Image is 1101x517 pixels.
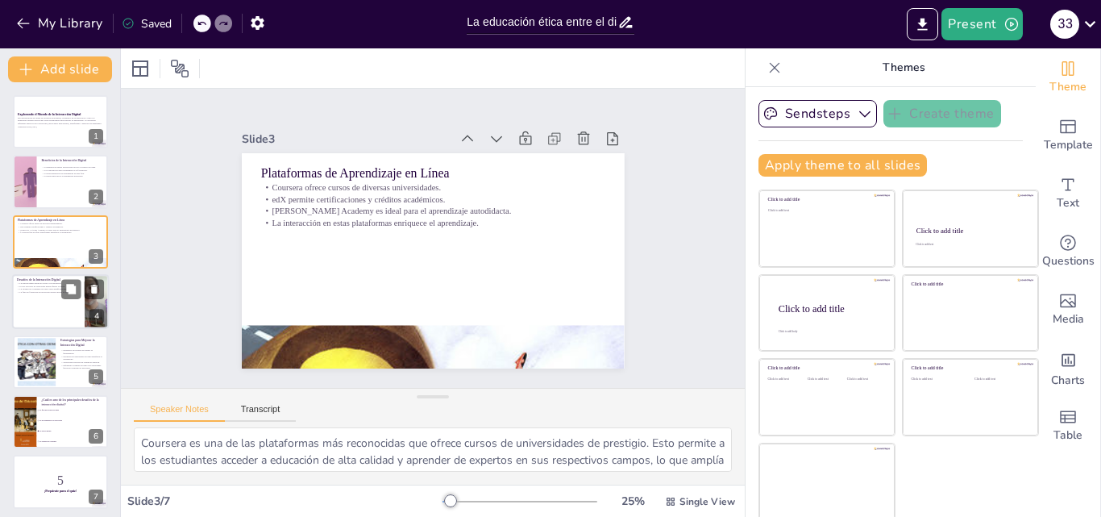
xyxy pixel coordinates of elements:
div: 2 [13,155,108,208]
div: 6 [89,429,103,444]
span: La falta de recursos en línea [39,410,107,411]
div: 3 3 [1050,10,1079,39]
span: Questions [1042,252,1095,270]
button: Speaker Notes [134,404,225,422]
p: edX permite certificaciones y créditos académicos. [272,159,611,242]
div: Click to add text [974,377,1025,381]
div: 5 [13,336,108,389]
input: Insert title [467,10,617,34]
button: Delete Slide [85,280,104,299]
p: Generated with [URL] [18,125,103,128]
button: Present [941,8,1022,40]
div: Click to add text [768,209,883,213]
div: Slide 3 [265,94,472,152]
span: Charts [1051,372,1085,390]
p: El uso excesivo de tecnología puede afectar la salud. [17,285,80,288]
p: Establecer un horario de estudio es fundamental. [60,348,103,354]
div: Add images, graphics, shapes or video [1036,281,1100,339]
p: La brecha digital limita el acceso a la educación. [17,281,80,285]
button: Duplicate Slide [61,280,81,299]
div: Saved [122,16,172,31]
div: Click to add text [916,243,1023,246]
button: Add slide [8,56,112,82]
button: Sendsteps [758,100,877,127]
div: Click to add text [912,377,962,381]
p: Plataformas de Aprendizaje en Línea [18,218,103,223]
button: Apply theme to all slides [758,154,927,177]
button: Create theme [883,100,1001,127]
textarea: Coursera es una de las plataformas más reconocidas que ofrece cursos de universidades de prestigi... [134,427,732,472]
div: Click to add body [779,329,880,332]
p: La personalización del aprendizaje es más fácil. [41,171,103,174]
div: 3 [89,249,103,264]
span: Single View [679,495,735,508]
div: 7 [13,455,108,508]
p: La falta de formación en tecnología puede limitar el aprendizaje. [17,291,80,294]
div: 3 [13,215,108,269]
span: Template [1044,136,1093,154]
div: Click to add text [847,377,883,381]
div: 5 [89,369,103,384]
p: Coursera ofrece cursos de diversas universidades. [274,147,613,230]
p: [PERSON_NAME] Academy es ideal para el aprendizaje autodidacta. [18,228,103,231]
div: Click to add text [808,377,844,381]
p: Esta presentación se centra en la interacción digital, su impacto en la educación y cómo los estu... [18,116,103,125]
button: 3 3 [1050,8,1079,40]
div: 6 [13,395,108,448]
div: Click to add title [768,365,883,371]
p: Participar en discusiones en línea enriquece el aprendizaje. [60,355,103,361]
div: 4 [12,274,109,329]
p: La interacción en estas plataformas enriquece el aprendizaje. [266,182,605,265]
div: 7 [89,490,103,504]
p: Plataformas de Aprendizaje en Línea [276,130,617,219]
p: Coursera ofrece cursos de diversas universidades. [18,222,103,225]
div: Get real-time input from your audience [1036,223,1100,281]
span: La accesibilidad de la tecnología [39,419,107,421]
span: Text [1057,194,1079,212]
p: La tecnología apoya el aprendizaje autónomo. [41,174,103,177]
span: Theme [1049,78,1086,96]
div: Click to add title [779,302,882,314]
div: Click to add text [768,377,804,381]
div: Click to add title [912,281,1027,287]
strong: ¡Prepárate para el quiz! [44,490,77,493]
p: ¿Cuál es uno de los principales desafíos de la interacción digital? [41,398,103,407]
p: [PERSON_NAME] Academy es ideal para el aprendizaje autodidacta. [268,170,608,253]
div: Click to add title [768,197,883,202]
div: 25 % [613,494,652,509]
p: 5 [18,472,103,490]
div: 1 [13,95,108,148]
div: Add ready made slides [1036,106,1100,165]
div: 2 [89,190,103,204]
span: Table [1053,427,1082,444]
p: La interacción en estas plataformas enriquece el aprendizaje. [18,231,103,234]
p: Estrategias para Mejorar la Interacción Digital [60,338,103,347]
span: Media [1053,311,1084,328]
div: 1 [89,129,103,144]
button: Transcript [225,404,297,422]
div: 4 [89,310,104,324]
p: edX permite certificaciones y créditos académicos. [18,225,103,228]
div: Layout [127,56,153,81]
p: Desafíos de la Interacción Digital [17,277,80,282]
p: Equilibrar el tiempo en línea con actividades fuera de la pantalla es necesario. [60,364,103,369]
div: Slide 3 / 7 [127,494,442,509]
span: La calidad del contenido [39,440,107,442]
span: Position [170,59,189,78]
p: Seleccionar recursos de calidad es esencial. [60,361,103,364]
p: La interacción digital proporciona acceso a recursos en línea. [41,165,103,169]
strong: Explorando el Mundo de la Interacción Digital [18,112,81,115]
div: Add text boxes [1036,165,1100,223]
div: Click to add title [916,227,1024,235]
div: Click to add title [912,365,1027,371]
p: La colaboración entre estudiantes se ve favorecida. [41,169,103,172]
span: La brecha digital [39,430,107,432]
div: Add charts and graphs [1036,339,1100,397]
div: Add a table [1036,397,1100,455]
p: La calidad del contenido en línea varía significativamente. [17,288,80,291]
p: Themes [787,48,1020,87]
button: My Library [12,10,110,36]
div: Change the overall theme [1036,48,1100,106]
button: Export to PowerPoint [907,8,938,40]
p: Beneficios de la Interacción Digital [41,158,103,163]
